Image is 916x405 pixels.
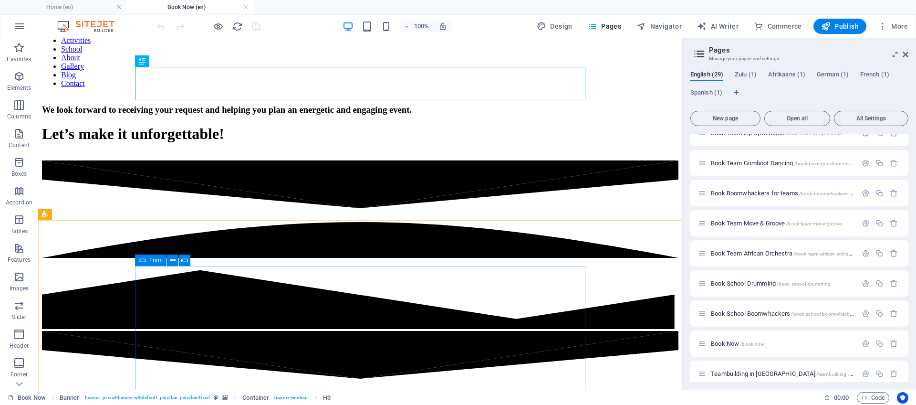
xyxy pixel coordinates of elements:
[212,21,224,32] button: Click here to leave preview mode and continue editing
[127,2,254,12] h4: Book Now (en)
[708,160,857,166] div: Book Team Gumboot Dancing/book-team-gumboot-dancing
[711,160,861,167] span: Book Team Gumboot Dancing
[740,341,764,347] span: /book-now
[273,392,308,404] span: . banner-content
[709,54,889,63] h3: Manage your pages and settings
[708,371,857,377] div: Teambuilding in [GEOGRAPHIC_DATA]/teambuilding-in-[GEOGRAPHIC_DATA]
[890,370,898,378] div: Remove
[10,227,28,235] p: Tables
[890,279,898,288] div: Remove
[824,392,849,404] h6: Session time
[897,392,908,404] button: Usercentrics
[799,191,870,196] span: /book-boomwhackers-for-teams
[60,392,331,404] nav: breadcrumb
[399,21,433,32] button: 100%
[711,250,856,257] span: Click to open page
[875,249,884,257] div: Duplicate
[890,219,898,227] div: Remove
[890,189,898,197] div: Remove
[793,251,856,256] span: /book-team-african-orchestra
[10,371,28,378] p: Footer
[890,249,898,257] div: Remove
[875,189,884,197] div: Duplicate
[754,21,802,31] span: Commerce
[711,220,842,227] span: Click to open page
[834,111,908,126] button: All Settings
[875,370,884,378] div: Duplicate
[862,159,870,167] div: Settings
[875,340,884,348] div: Duplicate
[690,69,723,82] span: English (29)
[875,309,884,318] div: Duplicate
[711,310,856,317] span: Click to open page
[708,341,857,347] div: Book Now/book-now
[8,392,46,404] a: Click to cancel selection. Double-click to open Pages
[414,21,429,32] h6: 100%
[231,21,243,32] button: reload
[697,21,739,31] span: AI Writer
[862,340,870,348] div: Settings
[838,116,904,121] span: All Settings
[711,190,870,197] span: Book Boomwhackers for teams
[242,392,269,404] span: Click to select. Double-click to edit
[777,281,831,287] span: /book-school-drumming
[821,21,859,31] span: Publish
[7,113,31,120] p: Columns
[857,392,889,404] button: Code
[786,221,842,226] span: /book-team-move-groove
[6,199,32,206] p: Accordion
[695,116,756,121] span: New page
[7,84,31,92] p: Elements
[690,87,722,100] span: Spanish (1)
[708,250,857,256] div: Book Team African Orchestra/book-team-african-orchestra
[438,22,447,31] i: On resize automatically adjust zoom level to fit chosen device.
[862,189,870,197] div: Settings
[862,279,870,288] div: Settings
[750,19,806,34] button: Commerce
[861,392,885,404] span: Code
[11,170,27,178] p: Boxes
[690,71,908,107] div: Language Tabs
[794,161,861,166] span: /book-team-gumboot-dancing
[10,342,29,350] p: Header
[862,249,870,257] div: Settings
[149,257,163,263] span: Form
[786,131,843,136] span: /book-team-lip-sync-battle
[862,370,870,378] div: Settings
[60,392,80,404] span: Click to select. Double-click to edit
[890,159,898,167] div: Remove
[709,46,908,54] h2: Pages
[816,372,903,377] span: /teambuilding-in-[GEOGRAPHIC_DATA]
[764,111,830,126] button: Open all
[768,69,805,82] span: Afrikaans (1)
[862,309,870,318] div: Settings
[633,19,686,34] button: Navigator
[813,19,866,34] button: Publish
[875,159,884,167] div: Duplicate
[708,280,857,287] div: Book School Drumming/book-school-drumming
[735,69,757,82] span: Zulu (1)
[791,311,855,317] span: /book-school-boomwhackers
[834,392,849,404] span: 00 00
[232,21,243,32] i: Reload page
[874,19,912,34] button: More
[890,309,898,318] div: Remove
[711,280,831,287] span: Click to open page
[708,190,857,196] div: Book Boomwhackers for teams/book-boomwhackers-for-teams
[7,55,31,63] p: Favorites
[878,21,908,31] span: More
[711,370,902,377] span: Click to open page
[860,69,889,82] span: French (1)
[10,285,29,292] p: Images
[817,69,849,82] span: German (1)
[584,19,625,34] button: Pages
[55,21,126,32] img: Editor Logo
[862,219,870,227] div: Settings
[708,310,857,317] div: Book School Boomwhackers/book-school-boomwhackers
[769,116,826,121] span: Open all
[12,313,27,321] p: Slider
[708,220,857,226] div: Book Team Move & Groove/book-team-move-groove
[533,19,576,34] div: Design (Ctrl+Alt+Y)
[636,21,682,31] span: Navigator
[83,392,210,404] span: . banner .preset-banner-v3-default .parallax .parallax-fixed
